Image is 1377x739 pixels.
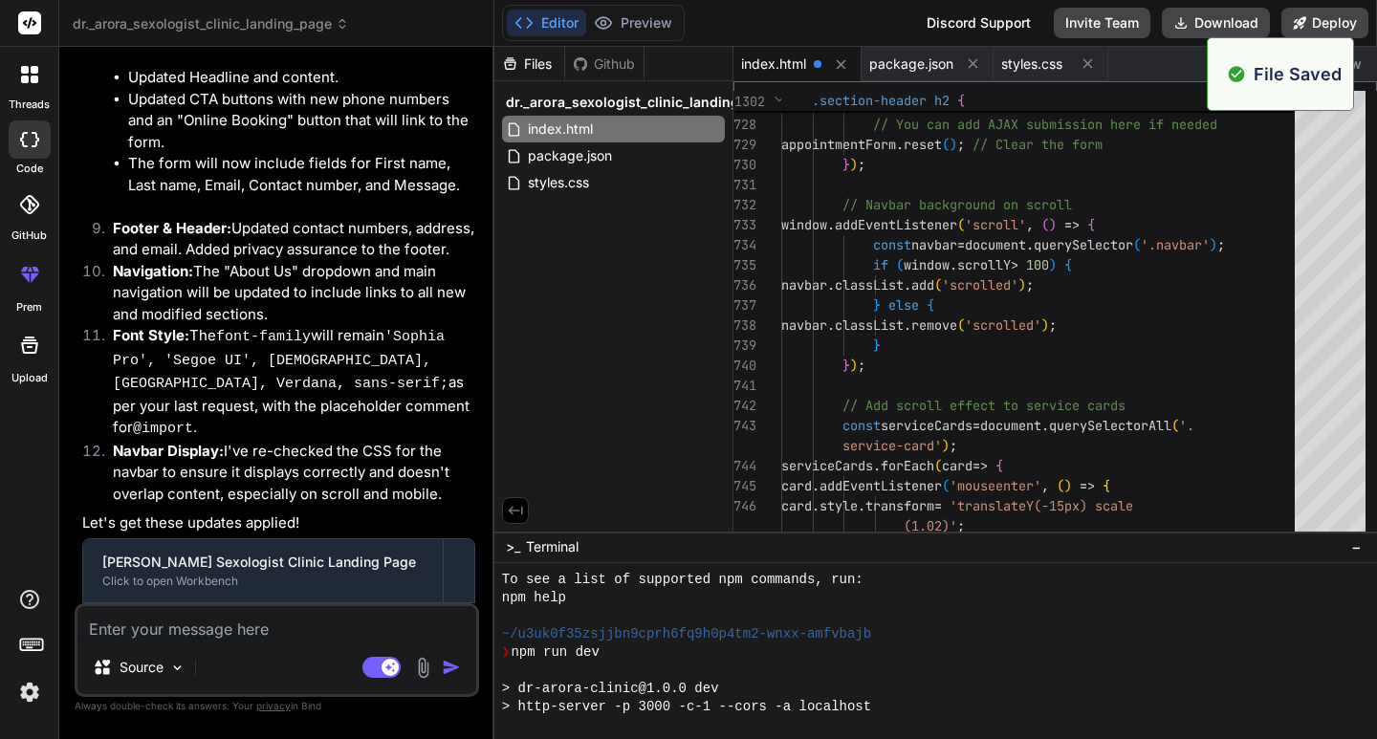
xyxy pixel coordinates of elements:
[873,296,881,314] span: }
[526,144,614,167] span: package.json
[733,295,756,315] div: 737
[733,356,756,376] div: 740
[973,136,1103,153] span: // Clear the form
[120,658,164,677] p: Source
[502,643,512,662] span: ❯
[511,643,599,662] span: npm run dev
[865,497,934,514] span: transform
[934,92,950,109] span: h2
[1064,477,1072,494] span: )
[835,276,904,293] span: classList
[11,370,48,386] label: Upload
[1087,216,1095,233] span: {
[98,325,475,441] li: The will remain as per your last request, with the placeholder comment for .
[950,477,1041,494] span: 'mouseenter'
[1041,477,1049,494] span: ,
[102,553,424,572] div: [PERSON_NAME] Sexologist Clinic Landing Page
[502,625,871,643] span: ~/u3uk0f35zsjjbn9cprh6fq9h0p4tm2-wnxx-amfvbajb
[733,336,756,356] div: 739
[858,156,865,173] span: ;
[965,236,1026,253] span: document
[1171,417,1179,434] span: (
[1026,256,1049,273] span: 100
[733,496,756,516] div: 746
[950,497,1133,514] span: 'translateY(-15px) scale
[1179,417,1194,434] span: '.
[842,196,1072,213] span: // Navbar background on scroll
[942,477,950,494] span: (
[733,175,756,195] div: 731
[133,421,193,437] code: @import
[1049,417,1171,434] span: querySelectorAll
[733,376,756,396] div: 741
[494,54,564,74] div: Files
[781,216,827,233] span: window
[973,457,988,474] span: =>
[850,357,858,374] span: )
[873,236,911,253] span: const
[873,457,881,474] span: .
[733,215,756,235] div: 733
[957,256,1011,273] span: scrollY
[827,216,835,233] span: .
[128,67,475,89] li: Updated Headline and content.
[502,571,863,589] span: To see a list of supported npm commands, run:
[733,195,756,215] div: 732
[873,116,1217,133] span: // You can add AJAX submission here if needed
[915,8,1042,38] div: Discord Support
[995,457,1003,474] span: {
[1041,417,1049,434] span: .
[881,457,934,474] span: forEach
[502,698,871,716] span: > http-server -p 3000 -c-1 --cors -a localhost
[896,256,904,273] span: (
[842,417,881,434] span: const
[812,92,927,109] span: .section-header
[1041,216,1049,233] span: (
[888,296,919,314] span: else
[502,680,719,698] span: > dr-arora-clinic@1.0.0 dev
[942,457,973,474] span: card
[526,118,595,141] span: index.html
[1133,236,1141,253] span: (
[835,216,957,233] span: addEventListener
[950,136,957,153] span: )
[942,136,950,153] span: (
[102,574,424,589] div: Click to open Workbench
[98,218,475,261] li: Updated contact numbers, address, and email. Added privacy assurance to the footer.
[1217,236,1225,253] span: ;
[957,136,965,153] span: ;
[965,316,1041,334] span: 'scrolled'
[586,10,680,36] button: Preview
[1103,477,1110,494] span: {
[812,477,820,494] span: .
[842,357,850,374] span: }
[526,537,579,556] span: Terminal
[733,255,756,275] div: 735
[904,136,942,153] span: reset
[781,497,812,514] span: card
[1049,256,1057,273] span: )
[733,456,756,476] div: 744
[1162,8,1270,38] button: Download
[73,14,349,33] span: dr._arora_sexologist_clinic_landing_page
[957,517,965,534] span: ;
[1049,316,1057,334] span: ;
[911,276,934,293] span: add
[1018,276,1026,293] span: )
[733,155,756,175] div: 730
[957,316,965,334] span: (
[1026,216,1034,233] span: ,
[128,89,475,154] li: Updated CTA buttons with new phone numbers and an "Online Booking" button that will link to the f...
[113,326,189,344] strong: Font Style:
[16,299,42,315] label: prem
[1001,54,1062,74] span: styles.css
[904,256,950,273] span: window
[873,337,881,354] span: }
[942,276,1018,293] span: 'scrolled'
[850,156,858,173] span: )
[1026,236,1034,253] span: .
[1011,256,1018,273] span: >
[16,161,43,177] label: code
[1141,236,1210,253] span: '.navbar'
[75,697,479,715] p: Always double-check its answers. Your in Bind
